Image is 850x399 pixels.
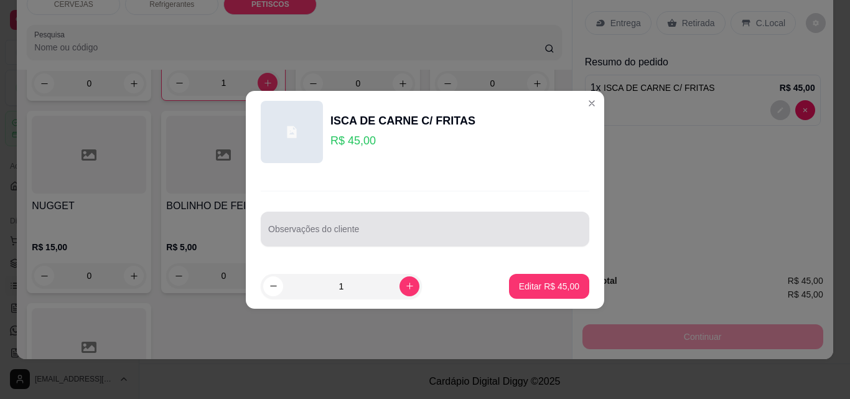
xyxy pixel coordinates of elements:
div: ISCA DE CARNE C/ FRITAS [330,112,475,129]
input: Observações do cliente [268,228,582,240]
button: increase-product-quantity [399,276,419,296]
button: decrease-product-quantity [263,276,283,296]
button: Close [582,93,602,113]
p: Editar R$ 45,00 [519,280,579,293]
button: Editar R$ 45,00 [509,274,589,299]
p: R$ 45,00 [330,132,475,149]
